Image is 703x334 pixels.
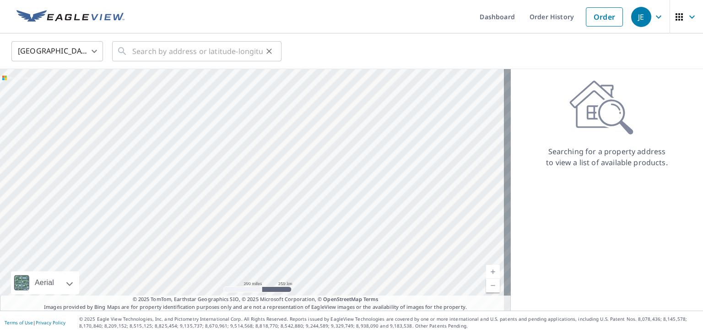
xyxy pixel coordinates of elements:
[263,45,276,58] button: Clear
[486,265,500,279] a: Current Level 5, Zoom In
[16,10,124,24] img: EV Logo
[5,319,33,326] a: Terms of Use
[586,7,623,27] a: Order
[133,296,379,303] span: © 2025 TomTom, Earthstar Geographics SIO, © 2025 Microsoft Corporation, ©
[11,38,103,64] div: [GEOGRAPHIC_DATA]
[5,320,65,325] p: |
[631,7,651,27] div: JE
[323,296,362,302] a: OpenStreetMap
[32,271,57,294] div: Aerial
[546,146,668,168] p: Searching for a property address to view a list of available products.
[363,296,379,302] a: Terms
[36,319,65,326] a: Privacy Policy
[11,271,79,294] div: Aerial
[486,279,500,292] a: Current Level 5, Zoom Out
[79,316,698,329] p: © 2025 Eagle View Technologies, Inc. and Pictometry International Corp. All Rights Reserved. Repo...
[132,38,263,64] input: Search by address or latitude-longitude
